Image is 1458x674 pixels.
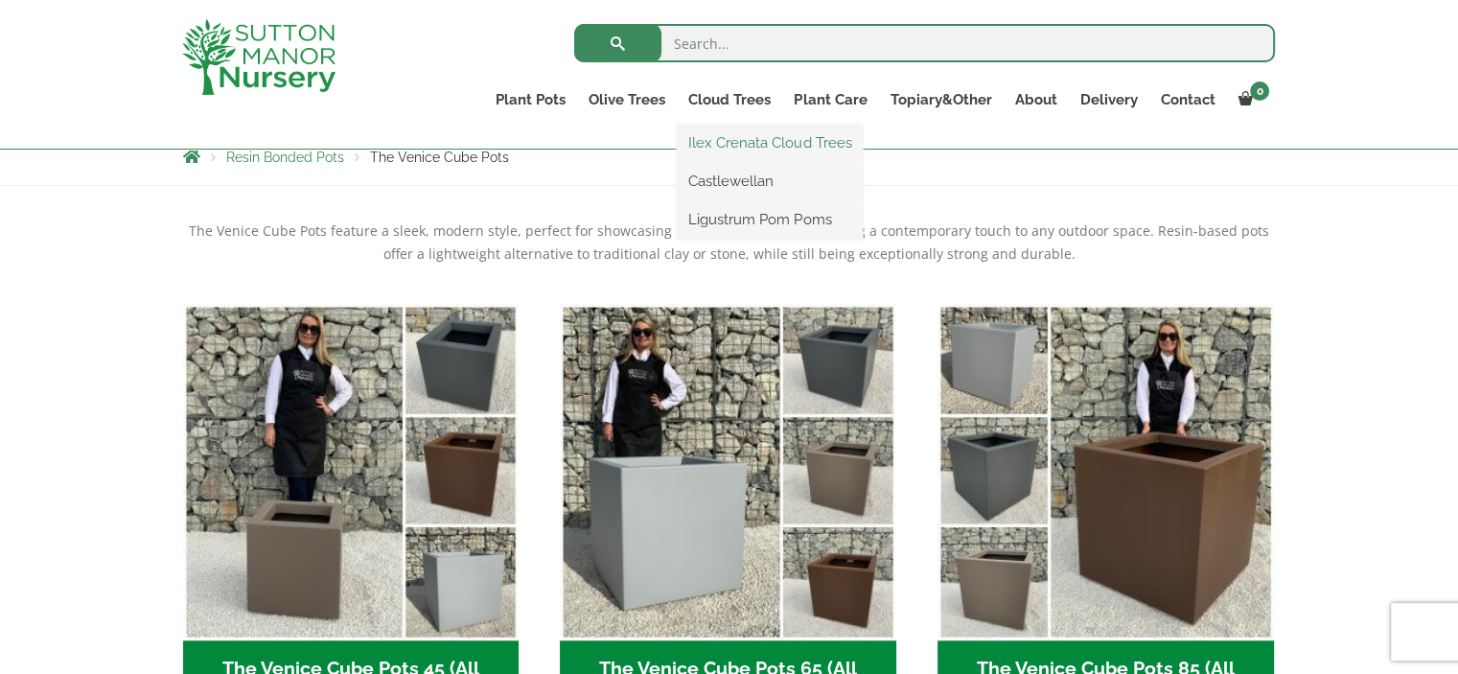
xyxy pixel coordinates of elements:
[937,304,1274,640] img: The Venice Cube Pots 85 (All Colours)
[183,304,520,640] img: The Venice Cube Pots 45 (All Colours)
[782,86,878,113] a: Plant Care
[677,128,863,157] a: Ilex Crenata Cloud Trees
[182,19,336,95] img: logo
[677,205,863,234] a: Ligustrum Pom Poms
[183,149,1276,164] nav: Breadcrumbs
[574,24,1275,62] input: Search...
[1250,81,1269,101] span: 0
[677,86,782,113] a: Cloud Trees
[226,150,344,165] a: Resin Bonded Pots
[484,86,577,113] a: Plant Pots
[677,167,863,196] a: Castlewellan
[370,150,509,165] span: The Venice Cube Pots
[1148,86,1226,113] a: Contact
[577,86,677,113] a: Olive Trees
[183,220,1276,266] p: The Venice Cube Pots feature a sleek, modern style, perfect for showcasing neat topiary balls and...
[1226,86,1275,113] a: 0
[1003,86,1068,113] a: About
[1068,86,1148,113] a: Delivery
[878,86,1003,113] a: Topiary&Other
[560,304,896,640] img: The Venice Cube Pots 65 (All Colours)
